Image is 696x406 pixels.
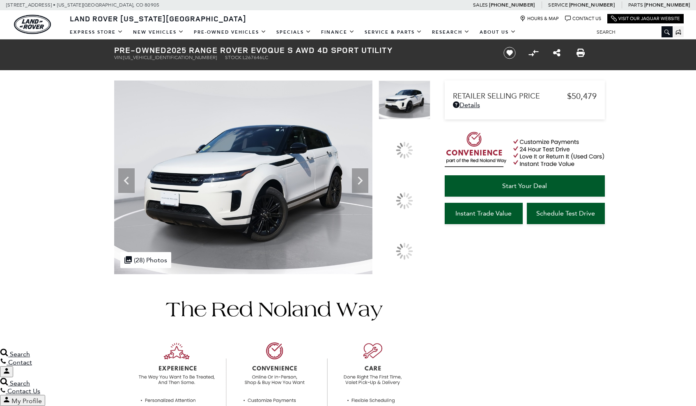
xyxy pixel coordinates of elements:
a: Share this Pre-Owned 2025 Range Rover Evoque S AWD 4D Sport Utility [553,48,560,58]
a: [PHONE_NUMBER] [489,2,535,8]
span: Start Your Deal [502,182,547,190]
h1: 2025 Range Rover Evoque S AWD 4D Sport Utility [114,46,490,55]
img: Land Rover [14,15,51,34]
img: Used 2025 Fuji White Land Rover S image 1 [379,80,430,119]
a: [PHONE_NUMBER] [644,2,690,8]
a: Retailer Selling Price $50,479 [453,91,597,101]
a: Start Your Deal [445,175,605,197]
a: Print this Pre-Owned 2025 Range Rover Evoque S AWD 4D Sport Utility [577,48,585,58]
a: Pre-Owned Vehicles [189,25,271,39]
button: Save vehicle [501,46,519,60]
span: Land Rover [US_STATE][GEOGRAPHIC_DATA] [70,14,246,23]
span: Parts [628,2,643,8]
span: My Profile [11,397,42,405]
span: Schedule Test Drive [536,209,595,217]
span: Contact [8,358,32,366]
span: [US_VEHICLE_IDENTIFICATION_NUMBER] [123,55,217,60]
a: Research [427,25,475,39]
a: Details [453,101,597,109]
a: Hours & Map [520,16,559,22]
strong: Pre-Owned [114,44,167,55]
span: Stock: [225,55,243,60]
a: About Us [475,25,521,39]
a: land-rover [14,15,51,34]
span: VIN: [114,55,123,60]
img: Used 2025 Fuji White Land Rover S image 1 [114,80,372,274]
div: (28) Photos [120,252,171,268]
span: $50,479 [567,91,597,101]
a: Service & Parts [360,25,427,39]
a: Schedule Test Drive [527,203,605,224]
a: Land Rover [US_STATE][GEOGRAPHIC_DATA] [65,14,251,23]
span: Search [10,350,30,358]
input: Search [590,27,673,37]
span: Sales [473,2,488,8]
button: Compare vehicle [527,47,540,59]
span: Instant Trade Value [455,209,512,217]
span: L267646LC [243,55,268,60]
a: EXPRESS STORE [65,25,128,39]
span: Retailer Selling Price [453,92,567,101]
span: Contact Us [7,387,40,395]
a: Finance [316,25,360,39]
a: Instant Trade Value [445,203,523,224]
a: Specials [271,25,316,39]
span: Service [548,2,567,8]
a: Visit Our Jaguar Website [611,16,680,22]
a: [STREET_ADDRESS] • [US_STATE][GEOGRAPHIC_DATA], CO 80905 [6,2,159,8]
a: Contact Us [565,16,601,22]
a: New Vehicles [128,25,189,39]
a: [PHONE_NUMBER] [569,2,615,8]
nav: Main Navigation [65,25,521,39]
span: Search [10,379,30,387]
